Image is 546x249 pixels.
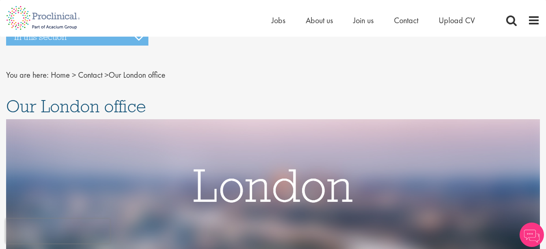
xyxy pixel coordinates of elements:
a: Upload CV [439,15,475,26]
h3: In this section [6,28,148,46]
span: Our London office [6,95,146,117]
a: Join us [353,15,374,26]
a: Contact [394,15,418,26]
span: > [72,70,76,80]
span: Our London office [51,70,165,80]
iframe: reCAPTCHA [6,219,110,243]
a: Jobs [272,15,285,26]
a: About us [306,15,333,26]
a: breadcrumb link to Home [51,70,70,80]
img: Chatbot [520,223,544,247]
span: > [104,70,109,80]
a: breadcrumb link to Contact [78,70,102,80]
span: You are here: [6,70,49,80]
